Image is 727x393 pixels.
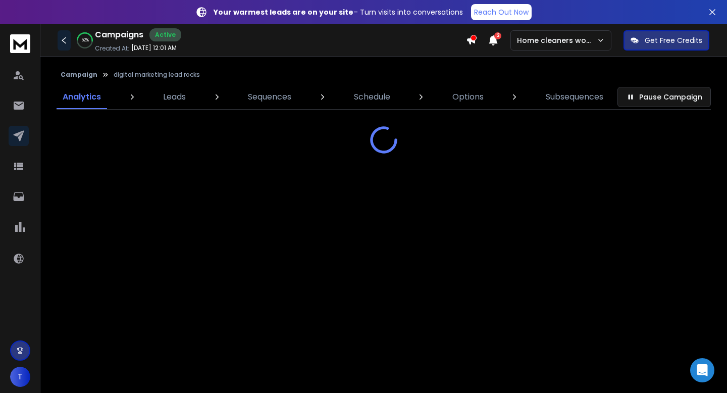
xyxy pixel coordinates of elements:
[61,71,97,79] button: Campaign
[645,35,702,45] p: Get Free Credits
[446,85,490,109] a: Options
[354,91,390,103] p: Schedule
[10,367,30,387] button: T
[10,34,30,53] img: logo
[452,91,484,103] p: Options
[149,28,181,41] div: Active
[517,35,597,45] p: Home cleaners workplace
[248,91,291,103] p: Sequences
[95,29,143,41] h1: Campaigns
[494,32,501,39] span: 2
[81,37,89,43] p: 52 %
[63,91,101,103] p: Analytics
[131,44,177,52] p: [DATE] 12:01 AM
[624,30,709,51] button: Get Free Credits
[157,85,192,109] a: Leads
[95,44,129,53] p: Created At:
[474,7,529,17] p: Reach Out Now
[242,85,297,109] a: Sequences
[617,87,711,107] button: Pause Campaign
[214,7,463,17] p: – Turn visits into conversations
[471,4,532,20] a: Reach Out Now
[57,85,107,109] a: Analytics
[546,91,603,103] p: Subsequences
[348,85,396,109] a: Schedule
[690,358,714,382] div: Open Intercom Messenger
[214,7,353,17] strong: Your warmest leads are on your site
[540,85,609,109] a: Subsequences
[163,91,186,103] p: Leads
[114,71,200,79] p: digital marketing lead rocks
